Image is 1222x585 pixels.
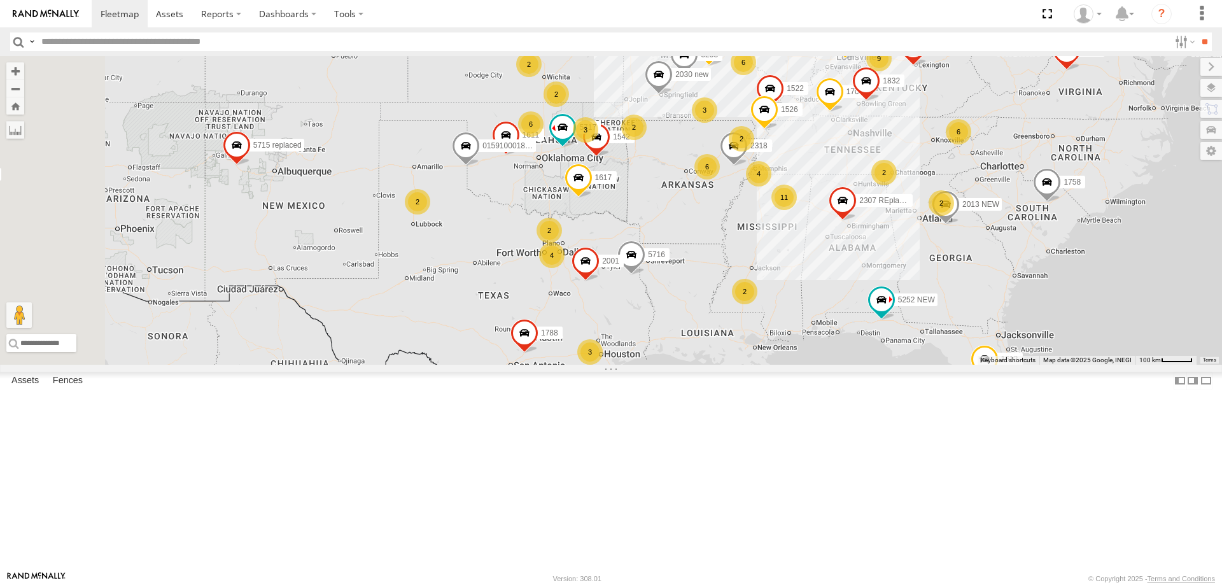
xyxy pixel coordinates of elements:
[781,105,798,114] span: 1526
[1200,372,1212,390] label: Hide Summary Table
[5,372,45,390] label: Assets
[692,97,717,123] div: 3
[6,80,24,97] button: Zoom out
[732,279,757,304] div: 2
[859,196,911,205] span: 2307 REplaced
[1170,32,1197,51] label: Search Filter Options
[613,132,630,141] span: 1542
[577,339,603,365] div: 3
[1064,177,1081,186] span: 1758
[694,154,720,180] div: 6
[981,356,1036,365] button: Keyboard shortcuts
[750,141,768,150] span: 2318
[1203,358,1216,363] a: Terms (opens in new tab)
[595,173,612,182] span: 1617
[846,87,864,96] span: 1705
[771,185,797,210] div: 11
[6,62,24,80] button: Zoom in
[46,372,89,390] label: Fences
[1200,142,1222,160] label: Map Settings
[6,302,32,328] button: Drag Pegman onto the map to open Street View
[541,328,558,337] span: 1788
[405,189,430,215] div: 2
[518,111,544,137] div: 6
[962,200,999,209] span: 2013 NEW
[1186,372,1199,390] label: Dock Summary Table to the Right
[1043,356,1132,363] span: Map data ©2025 Google, INEGI
[1069,4,1106,24] div: Fred Welch
[701,50,718,59] span: 5258
[27,32,37,51] label: Search Query
[537,218,562,243] div: 2
[1088,575,1215,582] div: © Copyright 2025 -
[883,76,900,85] span: 1832
[729,126,754,152] div: 2
[553,575,601,582] div: Version: 308.01
[1151,4,1172,24] i: ?
[7,572,66,585] a: Visit our Website
[621,115,647,140] div: 2
[516,52,542,77] div: 2
[787,83,804,92] span: 1522
[871,160,897,185] div: 2
[1135,356,1197,365] button: Map Scale: 100 km per 46 pixels
[6,121,24,139] label: Measure
[731,50,756,75] div: 6
[6,97,24,115] button: Zoom Home
[675,70,708,79] span: 2030 new
[573,117,598,143] div: 3
[866,46,892,71] div: 9
[1174,372,1186,390] label: Dock Summary Table to the Left
[539,243,565,268] div: 4
[482,141,546,150] span: 015910001844904
[746,161,771,187] div: 4
[1148,575,1215,582] a: Terms and Conditions
[1001,355,1018,363] span: 1612
[898,295,935,304] span: 5252 NEW
[13,10,79,18] img: rand-logo.svg
[253,141,302,150] span: 5715 replaced
[648,250,665,259] span: 5716
[544,81,569,107] div: 2
[929,190,954,216] div: 2
[946,119,971,144] div: 6
[602,257,619,265] span: 2001
[1139,356,1161,363] span: 100 km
